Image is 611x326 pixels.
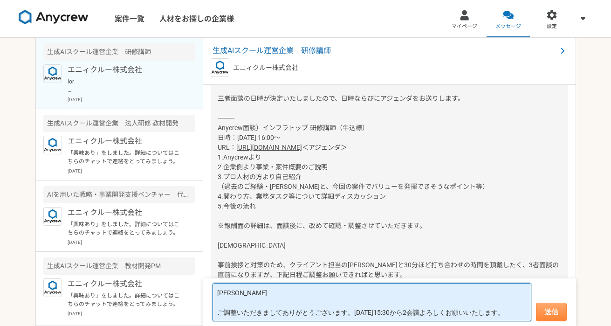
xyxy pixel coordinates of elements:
[19,10,89,25] img: 8DqYSo04kwAAAAASUVORK5CYII=
[43,186,195,203] div: AIを用いた戦略・事業開発支援ベンチャー 代表のメンター（業務コンサルタント）
[536,303,567,321] button: 送信
[68,207,183,218] p: エニィクルー株式会社
[236,144,302,151] a: [URL][DOMAIN_NAME]
[213,45,557,56] span: 生成AIスクール運営企業 研修講師
[547,23,557,30] span: 設定
[452,23,477,30] span: マイページ
[213,283,531,321] textarea: [PERSON_NAME] ご調整いただきましてありがとうございます。[DATE]15:30から2会議よろしくお願いいたします。
[68,77,183,94] p: lor ipsumdolorsitametc、adipiscingelitsedd。 --------- Eiusmodte）incidid-utla（etd） ma：3/8 (a) 66:71...
[68,167,195,174] p: [DATE]
[43,43,195,61] div: 生成AIスクール運営企業 研修講師
[233,63,298,73] p: エニィクルー株式会社
[68,278,183,290] p: エニィクルー株式会社
[43,115,195,132] div: 生成AIスクール運営企業 法人研修 教材開発
[68,220,183,237] p: 「興味あり」をしました。詳細についてはこちらのチャットで連絡をとってみましょう。
[43,278,62,297] img: logo_text_blue_01.png
[68,291,183,308] p: 「興味あり」をしました。詳細についてはこちらのチャットで連絡をとってみましょう。
[68,239,195,246] p: [DATE]
[495,23,521,30] span: メッセージ
[68,96,195,103] p: [DATE]
[43,257,195,275] div: 生成AIスクール運営企業 教材開発PM
[211,58,229,77] img: logo_text_blue_01.png
[68,136,183,147] p: エニィクルー株式会社
[43,64,62,83] img: logo_text_blue_01.png
[43,207,62,226] img: logo_text_blue_01.png
[68,64,183,76] p: エニィクルー株式会社
[43,136,62,154] img: logo_text_blue_01.png
[68,310,195,317] p: [DATE]
[68,149,183,166] p: 「興味あり」をしました。詳細についてはこちらのチャットで連絡をとってみましょう。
